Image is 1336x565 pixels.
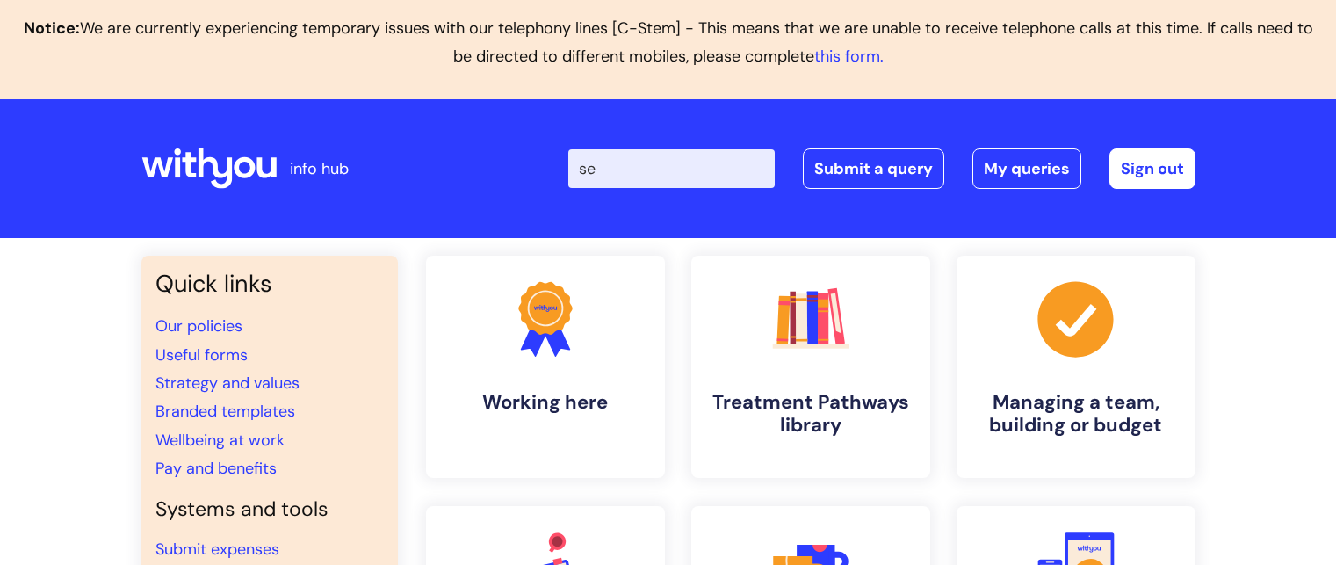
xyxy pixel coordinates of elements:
a: Wellbeing at work [155,430,285,451]
h3: Quick links [155,270,384,298]
h4: Working here [440,391,651,414]
a: Strategy and values [155,373,300,394]
a: Working here [426,256,665,478]
a: Submit expenses [155,539,279,560]
a: My queries [972,148,1081,189]
a: Pay and benefits [155,458,277,479]
h4: Managing a team, building or budget [971,391,1181,438]
a: Useful forms [155,344,248,366]
a: Managing a team, building or budget [957,256,1195,478]
a: this form. [814,46,884,67]
a: Treatment Pathways library [691,256,930,478]
b: Notice: [24,18,80,39]
a: Branded templates [155,401,295,422]
a: Sign out [1109,148,1195,189]
p: We are currently experiencing temporary issues with our telephony lines [C-Stem] - This means tha... [14,14,1322,71]
p: info hub [290,155,349,183]
input: Search [568,149,775,188]
div: | - [568,148,1195,189]
h4: Systems and tools [155,497,384,522]
a: Submit a query [803,148,944,189]
h4: Treatment Pathways library [705,391,916,438]
a: Our policies [155,315,242,337]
